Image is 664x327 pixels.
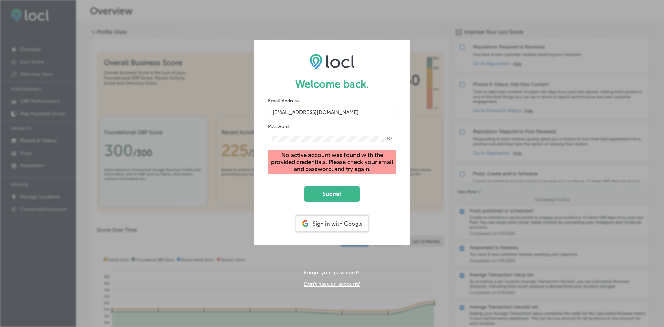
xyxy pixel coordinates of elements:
a: Forgot your password? [304,270,359,276]
div: No active account was found with the provided credentials. Please check your email and password, ... [268,150,396,174]
button: Submit [304,186,360,202]
span: Toggle password visibility [387,136,392,142]
label: Email Address [268,98,299,104]
label: Password [268,124,289,129]
div: Sign in with Google [296,216,368,231]
a: Don't have an account? [304,281,360,287]
h1: Welcome back. [268,78,396,90]
img: LOCL logo [310,54,355,70]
